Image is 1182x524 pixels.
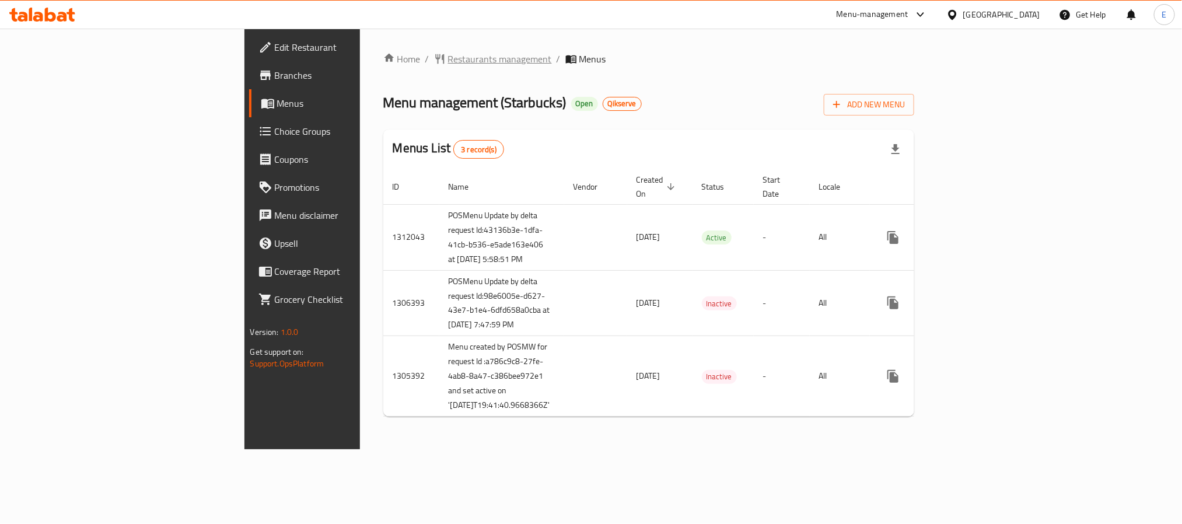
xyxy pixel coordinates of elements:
[249,117,442,145] a: Choice Groups
[702,231,732,244] span: Active
[810,204,870,270] td: All
[250,344,304,359] span: Get support on:
[702,180,740,194] span: Status
[573,180,613,194] span: Vendor
[275,152,432,166] span: Coupons
[571,99,598,109] span: Open
[819,180,856,194] span: Locale
[702,296,737,310] div: Inactive
[249,145,442,173] a: Coupons
[754,270,810,336] td: -
[275,40,432,54] span: Edit Restaurant
[557,52,561,66] li: /
[907,289,935,317] button: Change Status
[833,97,905,112] span: Add New Menu
[275,292,432,306] span: Grocery Checklist
[754,204,810,270] td: -
[879,289,907,317] button: more
[277,96,432,110] span: Menus
[579,52,606,66] span: Menus
[870,169,1001,205] th: Actions
[637,368,660,383] span: [DATE]
[249,201,442,229] a: Menu disclaimer
[810,336,870,417] td: All
[449,180,484,194] span: Name
[603,99,641,109] span: Qikserve
[763,173,796,201] span: Start Date
[702,297,737,310] span: Inactive
[275,68,432,82] span: Branches
[383,169,1001,417] table: enhanced table
[383,52,915,66] nav: breadcrumb
[275,124,432,138] span: Choice Groups
[637,173,679,201] span: Created On
[754,336,810,417] td: -
[275,236,432,250] span: Upsell
[275,208,432,222] span: Menu disclaimer
[637,229,660,244] span: [DATE]
[824,94,914,116] button: Add New Menu
[1162,8,1167,21] span: E
[275,180,432,194] span: Promotions
[879,362,907,390] button: more
[250,324,279,340] span: Version:
[439,270,564,336] td: POSMenu Update by delta request Id:98e6005e-d627-43e7-b1e4-6dfd658a0cba at [DATE] 7:47:59 PM
[439,204,564,270] td: POSMenu Update by delta request Id:43136b3e-1dfa-41cb-b536-e5ade163e406 at [DATE] 5:58:51 PM
[249,285,442,313] a: Grocery Checklist
[249,173,442,201] a: Promotions
[249,89,442,117] a: Menus
[383,89,566,116] span: Menu management ( Starbucks )
[837,8,908,22] div: Menu-management
[448,52,552,66] span: Restaurants management
[249,257,442,285] a: Coverage Report
[439,336,564,417] td: Menu created by POSMW for request Id :a786c9c8-27fe-4ab8-8a47-c386bee972e1 and set active on '[DA...
[882,135,910,163] div: Export file
[963,8,1040,21] div: [GEOGRAPHIC_DATA]
[907,223,935,251] button: Change Status
[907,362,935,390] button: Change Status
[571,97,598,111] div: Open
[810,270,870,336] td: All
[275,264,432,278] span: Coverage Report
[434,52,552,66] a: Restaurants management
[249,229,442,257] a: Upsell
[393,180,415,194] span: ID
[454,144,503,155] span: 3 record(s)
[393,139,504,159] h2: Menus List
[453,140,504,159] div: Total records count
[702,370,737,384] div: Inactive
[281,324,299,340] span: 1.0.0
[250,356,324,371] a: Support.OpsPlatform
[702,230,732,244] div: Active
[702,370,737,383] span: Inactive
[249,33,442,61] a: Edit Restaurant
[637,295,660,310] span: [DATE]
[249,61,442,89] a: Branches
[879,223,907,251] button: more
